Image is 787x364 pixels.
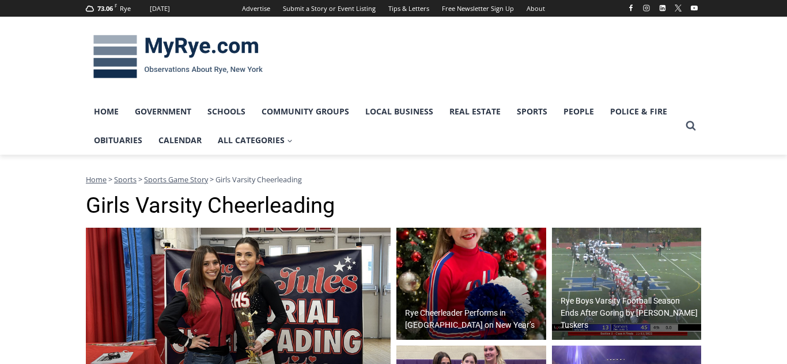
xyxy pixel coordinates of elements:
[86,174,701,185] nav: Breadcrumbs
[552,228,702,340] img: Rye Boys Varsity Football Championships vs. Somers 2022-11-11
[114,174,137,185] a: Sports
[218,134,293,147] span: All Categories
[86,126,150,155] a: Obituaries
[150,3,170,14] div: [DATE]
[215,174,302,185] span: Girls Varsity Cheerleading
[687,1,701,15] a: YouTube
[509,97,555,126] a: Sports
[86,193,701,219] h1: Girls Varsity Cheerleading
[210,174,214,185] span: >
[671,1,685,15] a: X
[253,97,357,126] a: Community Groups
[656,1,669,15] a: Linkedin
[441,97,509,126] a: Real Estate
[357,97,441,126] a: Local Business
[552,228,702,340] a: Rye Boys Varsity Football Season Ends After Goring by [PERSON_NAME] Tuskers
[115,2,117,9] span: F
[555,97,602,126] a: People
[405,307,543,331] h2: Rye Cheerleader Performs in [GEOGRAPHIC_DATA] on New Year’s
[680,116,701,136] button: View Search Form
[86,97,127,126] a: Home
[120,3,131,14] div: Rye
[97,4,113,13] span: 73.06
[624,1,638,15] a: Facebook
[144,174,208,185] a: Sports Game Story
[86,27,270,87] img: MyRye.com
[199,97,253,126] a: Schools
[210,126,301,155] a: All Categories
[396,228,546,340] a: Rye Cheerleader Performs in [GEOGRAPHIC_DATA] on New Year’s
[602,97,675,126] a: Police & Fire
[86,97,680,155] nav: Primary Navigation
[138,174,142,185] span: >
[108,174,112,185] span: >
[561,295,699,331] h2: Rye Boys Varsity Football Season Ends After Goring by [PERSON_NAME] Tuskers
[640,1,653,15] a: Instagram
[127,97,199,126] a: Government
[150,126,210,155] a: Calendar
[396,228,546,340] img: (PHOTO: Rye Middle School eighth grader and NCA (National Cheerleaders Association) All-American ...
[86,174,107,185] a: Home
